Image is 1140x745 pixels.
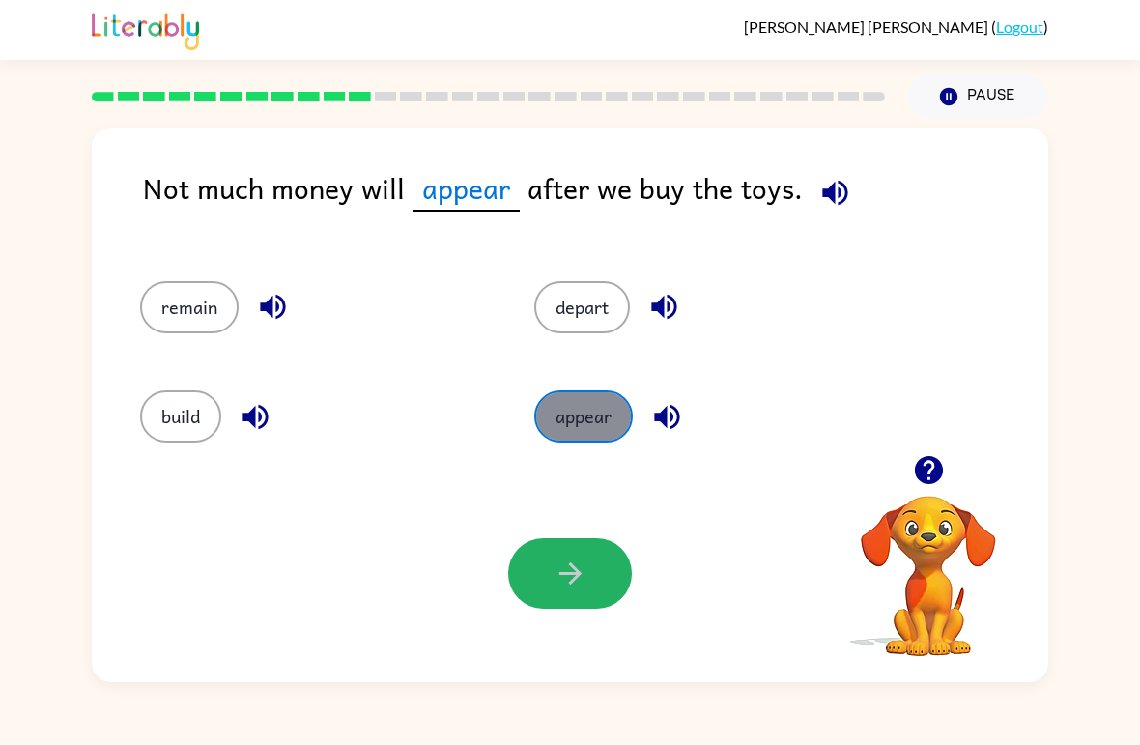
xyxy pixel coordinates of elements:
button: depart [534,281,630,333]
div: ( ) [744,17,1048,36]
span: appear [413,166,520,212]
div: Not much money will after we buy the toys. [143,166,1048,243]
span: [PERSON_NAME] [PERSON_NAME] [744,17,991,36]
button: Pause [908,74,1048,119]
img: Literably [92,8,199,50]
a: Logout [996,17,1043,36]
button: build [140,390,221,443]
button: remain [140,281,239,333]
button: appear [534,390,633,443]
video: Your browser must support playing .mp4 files to use Literably. Please try using another browser. [832,466,1025,659]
